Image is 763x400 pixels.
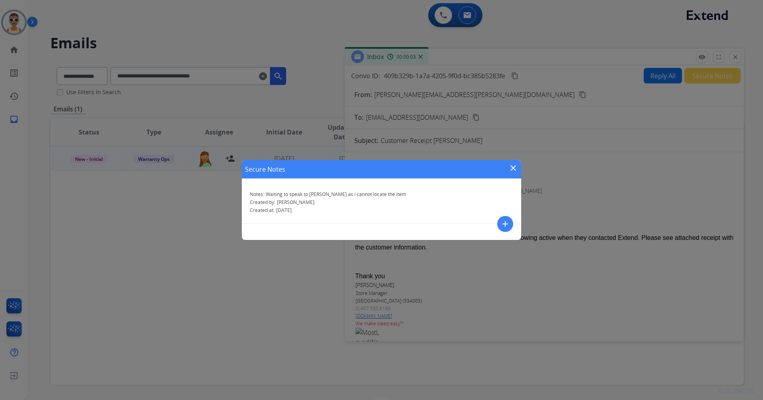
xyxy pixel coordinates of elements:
[719,386,755,395] p: 0.20.1027RC
[277,199,314,206] span: [PERSON_NAME]
[250,207,275,214] span: Created at:
[245,164,285,174] h1: Secure Notes
[508,163,518,173] mat-icon: close
[500,219,510,229] mat-icon: add
[250,191,264,198] span: Notes:
[266,191,406,198] span: Waiting to speak to [PERSON_NAME] as i cannot locate the item
[276,207,292,214] span: [DATE]
[250,199,275,206] span: Created by:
